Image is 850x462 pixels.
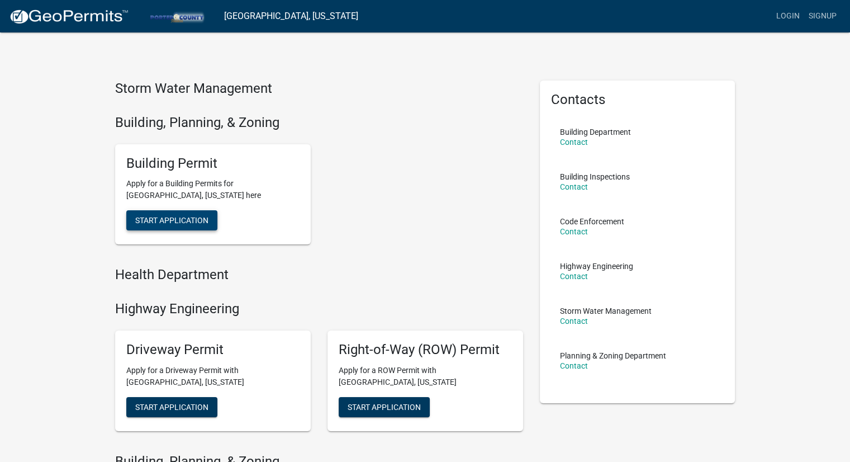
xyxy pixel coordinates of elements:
[772,6,804,27] a: Login
[135,216,208,225] span: Start Application
[560,138,588,147] a: Contact
[115,301,523,317] h4: Highway Engineering
[135,402,208,411] span: Start Application
[115,115,523,131] h4: Building, Planning, & Zoning
[339,365,512,388] p: Apply for a ROW Permit with [GEOGRAPHIC_DATA], [US_STATE]
[560,272,588,281] a: Contact
[126,155,300,172] h5: Building Permit
[126,365,300,388] p: Apply for a Driveway Permit with [GEOGRAPHIC_DATA], [US_STATE]
[560,317,588,326] a: Contact
[560,173,630,181] p: Building Inspections
[126,178,300,201] p: Apply for a Building Permits for [GEOGRAPHIC_DATA], [US_STATE] here
[137,8,215,23] img: Porter County, Indiana
[560,307,652,315] p: Storm Water Management
[560,128,631,136] p: Building Department
[804,6,841,27] a: Signup
[339,342,512,358] h5: Right-of-Way (ROW) Permit
[560,352,666,360] p: Planning & Zoning Department
[126,342,300,358] h5: Driveway Permit
[560,227,588,236] a: Contact
[115,81,523,97] h4: Storm Water Management
[560,218,624,225] p: Code Enforcement
[126,210,217,230] button: Start Application
[560,361,588,370] a: Contact
[348,402,421,411] span: Start Application
[224,7,358,26] a: [GEOGRAPHIC_DATA], [US_STATE]
[560,182,588,191] a: Contact
[115,267,523,283] h4: Health Department
[560,262,633,270] p: Highway Engineering
[339,397,430,417] button: Start Application
[551,92,724,108] h5: Contacts
[126,397,217,417] button: Start Application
